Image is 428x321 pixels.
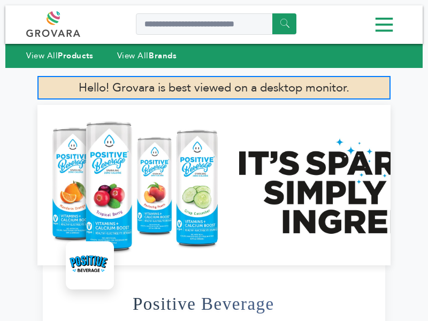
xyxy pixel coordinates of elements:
div: Menu [26,12,402,39]
a: View AllBrands [117,50,177,61]
input: Search a product or brand... [136,13,296,35]
strong: Brands [149,50,177,61]
strong: Products [58,50,93,61]
a: View AllProducts [26,50,94,61]
img: Positive Beverage Logo [68,244,111,287]
p: Hello! Grovara is best viewed on a desktop monitor. [37,76,391,100]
